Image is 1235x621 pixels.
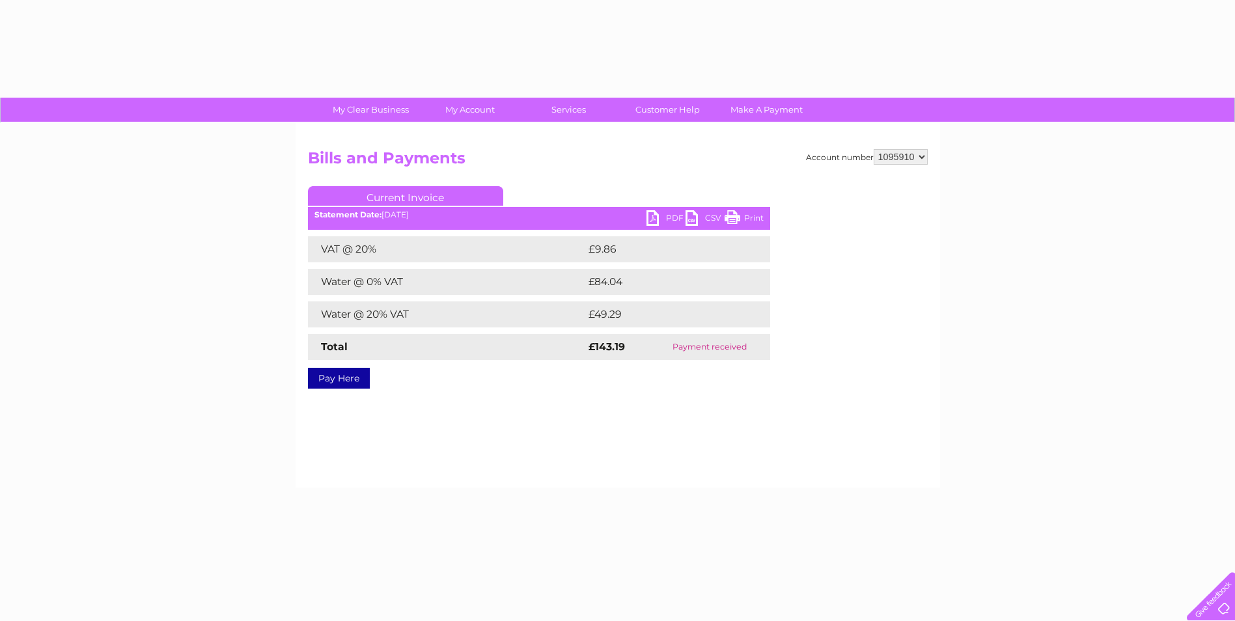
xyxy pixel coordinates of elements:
[713,98,820,122] a: Make A Payment
[686,210,725,229] a: CSV
[308,186,503,206] a: Current Invoice
[416,98,523,122] a: My Account
[317,98,424,122] a: My Clear Business
[806,149,928,165] div: Account number
[646,210,686,229] a: PDF
[308,210,770,219] div: [DATE]
[585,301,744,327] td: £49.29
[515,98,622,122] a: Services
[308,236,585,262] td: VAT @ 20%
[314,210,382,219] b: Statement Date:
[308,301,585,327] td: Water @ 20% VAT
[308,368,370,389] a: Pay Here
[725,210,764,229] a: Print
[614,98,721,122] a: Customer Help
[321,340,348,353] strong: Total
[308,269,585,295] td: Water @ 0% VAT
[589,340,625,353] strong: £143.19
[585,236,741,262] td: £9.86
[649,334,770,360] td: Payment received
[585,269,745,295] td: £84.04
[308,149,928,174] h2: Bills and Payments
